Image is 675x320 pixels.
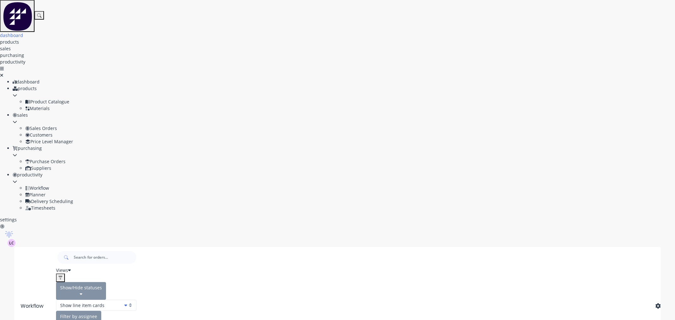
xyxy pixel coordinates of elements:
div: Materials [25,105,675,112]
input: Search for orders... [74,251,136,264]
div: dashboard [13,78,675,85]
div: Suppliers [25,165,675,171]
div: purchasing [13,145,675,151]
div: productivity [13,171,675,178]
button: Show/Hide statuses [56,282,106,300]
div: Price Level Manager [25,138,675,145]
div: Product Catalogue [25,98,675,105]
div: sales [13,112,675,118]
div: Delivery Scheduling [25,198,675,205]
div: Purchase Orders [25,158,675,165]
div: Planner [25,191,675,198]
div: products [13,85,675,92]
div: Workflow [21,302,47,310]
div: Filter by assignee [60,313,97,320]
div: Workflow [25,185,675,191]
div: Customers [25,132,675,138]
span: LC [9,240,14,246]
div: Sales Orders [25,125,675,132]
span: Show line item cards [60,302,104,309]
span: Views [56,267,68,273]
img: Factory [3,1,32,31]
div: Show/Hide statuses [60,284,102,291]
div: Timesheets [25,205,675,211]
